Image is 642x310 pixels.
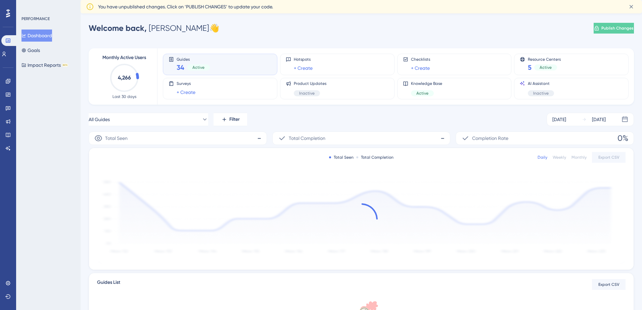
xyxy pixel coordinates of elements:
span: 34 [177,63,184,72]
span: Resource Centers [528,57,561,61]
a: + Create [411,64,430,72]
span: Publish Changes [601,25,634,31]
button: Dashboard [21,30,52,42]
a: + Create [294,64,313,72]
div: PERFORMANCE [21,16,50,21]
span: AI Assistant [528,81,554,86]
span: All Guides [89,115,110,123]
span: Surveys [177,81,195,86]
div: Total Seen [329,155,354,160]
span: You have unpublished changes. Click on ‘PUBLISH CHANGES’ to update your code. [98,3,273,11]
div: Monthly [571,155,587,160]
span: Filter [229,115,240,123]
span: Inactive [533,91,549,96]
span: Monthly Active Users [102,54,146,62]
div: Total Completion [356,155,394,160]
span: Guides List [97,278,120,291]
span: Total Seen [105,134,128,142]
span: Total Completion [289,134,325,142]
a: + Create [177,88,195,96]
div: [DATE] [552,115,566,123]
span: Active [540,65,552,70]
span: Knowledge Base [411,81,442,86]
button: All Guides [89,113,208,126]
span: Completion Rate [472,134,508,142]
div: Daily [538,155,547,160]
span: 5 [528,63,532,72]
span: Export CSV [598,282,620,287]
span: Inactive [299,91,315,96]
button: Publish Changes [594,23,634,34]
span: Product Updates [294,81,326,86]
button: Export CSV [592,152,626,163]
span: Export CSV [598,155,620,160]
span: Last 30 days [112,94,136,99]
span: Welcome back, [89,23,147,33]
span: 0% [617,133,628,144]
div: Weekly [553,155,566,160]
div: BETA [62,63,68,67]
span: Active [192,65,204,70]
button: Impact ReportsBETA [21,59,68,71]
div: [DATE] [592,115,606,123]
span: - [257,133,261,144]
button: Filter [214,113,247,126]
button: Goals [21,44,40,56]
span: Checklists [411,57,430,62]
span: - [441,133,445,144]
button: Export CSV [592,279,626,290]
text: 4,266 [118,74,131,81]
span: Guides [177,57,210,61]
span: Active [416,91,428,96]
span: Hotspots [294,57,313,62]
div: [PERSON_NAME] 👋 [89,23,219,34]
